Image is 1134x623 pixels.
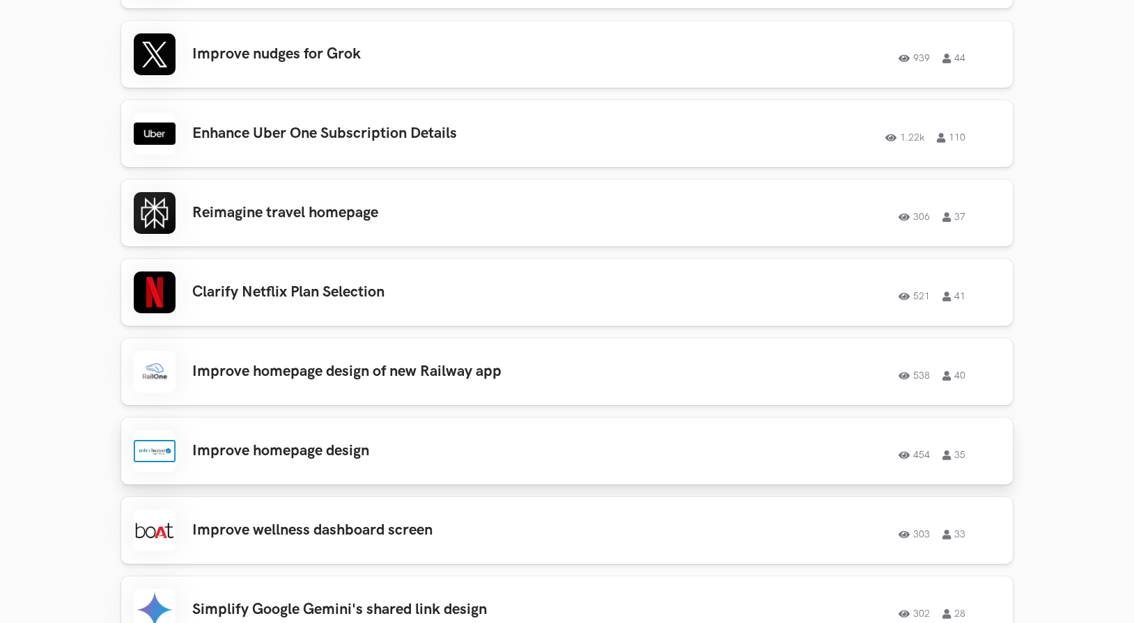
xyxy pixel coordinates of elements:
[899,609,930,619] span: 302
[192,363,588,381] h3: Improve homepage design of new Railway app
[192,204,588,222] h3: Reimagine travel homepage
[192,601,588,619] h3: Simplify Google Gemini's shared link design
[899,371,930,381] span: 538
[942,609,965,619] span: 28
[937,133,965,143] span: 110
[942,54,965,63] span: 44
[942,371,965,381] span: 40
[942,292,965,301] span: 41
[899,54,930,63] span: 939
[192,442,588,460] h3: Improve homepage design
[121,497,1013,564] a: Improve wellness dashboard screen 303 33
[121,338,1013,405] a: Improve homepage design of new Railway app 538 40
[942,212,965,222] span: 37
[121,100,1013,167] a: Enhance Uber One Subscription Details1.22k110
[899,212,930,222] span: 306
[121,418,1013,484] a: Improve homepage design 454 35
[192,125,588,143] h3: Enhance Uber One Subscription Details
[192,521,588,539] h3: Improve wellness dashboard screen
[899,292,930,301] span: 521
[192,283,588,301] h3: Clarify Netflix Plan Selection
[899,530,930,539] span: 303
[885,133,924,143] span: 1.22k
[899,450,930,460] span: 454
[192,45,588,63] h3: Improve nudges for Grok
[121,259,1013,326] a: Clarify Netflix Plan Selection52141
[121,21,1013,88] a: Improve nudges for Grok93944
[121,180,1013,246] a: Reimagine travel homepage30637
[942,530,965,539] span: 33
[942,450,965,460] span: 35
